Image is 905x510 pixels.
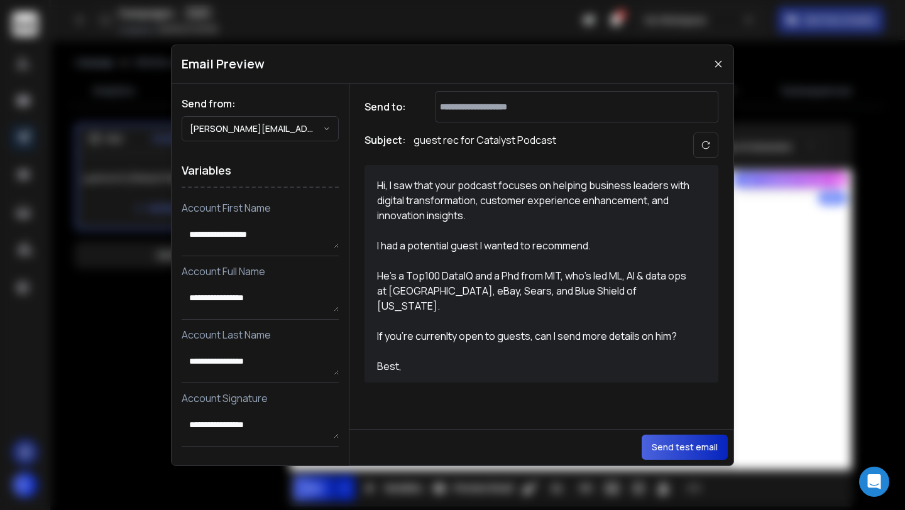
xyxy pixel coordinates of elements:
[642,435,728,460] button: Send test email
[182,55,265,73] h1: Email Preview
[182,154,339,188] h1: Variables
[190,122,323,135] p: [PERSON_NAME][EMAIL_ADDRESS][DOMAIN_NAME]
[182,264,339,279] p: Account Full Name
[365,99,415,114] h1: Send to:
[377,268,691,313] div: He's a Top100 DataIQ and a Phd from MIT, who's led ML, AI & data ops at [GEOGRAPHIC_DATA], eBay, ...
[182,200,339,215] p: Account First Name
[377,328,691,344] div: If you're currenlty open to guests, can I send more details on him?
[414,133,556,158] p: guest rec for Catalyst Podcast
[182,327,339,342] p: Account Last Name
[182,96,339,111] h1: Send from:
[859,467,889,497] div: Open Intercom Messenger
[377,238,691,253] div: I had a potential guest I wanted to recommend.
[377,359,691,374] div: Best,
[365,133,406,158] h1: Subject:
[377,178,691,223] div: Hi, I saw that your podcast focuses on helping business leaders with digital transformation, cust...
[182,391,339,406] p: Account Signature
